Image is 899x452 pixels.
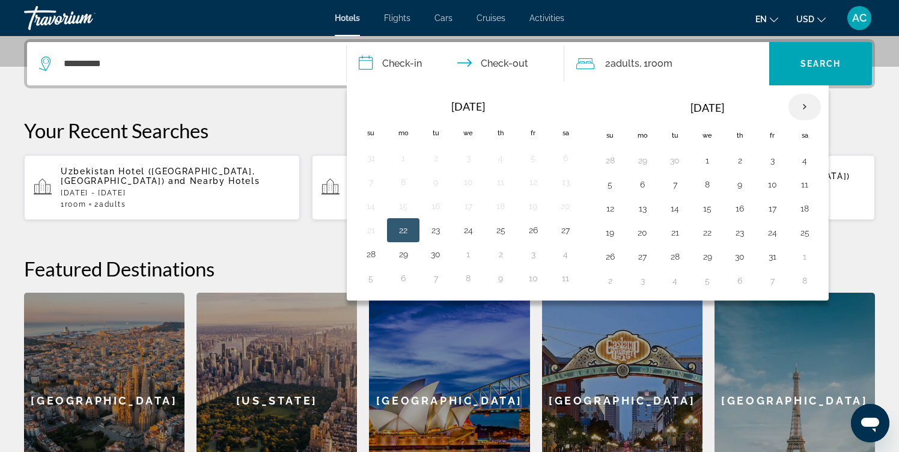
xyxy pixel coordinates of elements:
button: Day 8 [459,270,478,287]
button: Day 27 [633,248,652,265]
button: Next month [788,93,821,121]
button: Day 7 [665,176,684,193]
p: [DATE] - [DATE] [61,189,290,197]
a: Flights [384,13,410,23]
button: Day 8 [394,174,413,191]
button: Day 2 [426,150,445,166]
button: Day 10 [763,176,782,193]
a: Travorium [24,2,144,34]
button: Change currency [796,10,826,28]
button: Uzbekistan Hotel ([GEOGRAPHIC_DATA], [GEOGRAPHIC_DATA]) and Nearby Hotels[DATE] - [DATE]1Room2Adults [24,154,300,221]
span: USD [796,14,814,24]
button: Day 9 [730,176,749,193]
button: Day 3 [633,272,652,289]
button: Day 13 [633,200,652,217]
button: Day 1 [459,246,478,263]
span: Adults [99,200,126,209]
button: Day 28 [361,246,380,263]
button: Check in and out dates [347,42,564,85]
button: Day 7 [763,272,782,289]
button: Day 18 [491,198,510,215]
button: Day 30 [730,248,749,265]
button: Day 2 [600,272,620,289]
button: Day 12 [600,200,620,217]
button: Day 28 [665,248,684,265]
button: Day 25 [795,224,814,241]
button: Day 1 [698,152,717,169]
button: Day 26 [523,222,543,239]
button: Day 11 [491,174,510,191]
button: Day 9 [426,174,445,191]
button: Day 16 [426,198,445,215]
button: Day 3 [523,246,543,263]
button: Day 24 [763,224,782,241]
span: Search [800,59,841,69]
button: Day 14 [361,198,380,215]
button: Day 17 [763,200,782,217]
button: Day 29 [698,248,717,265]
a: Activities [529,13,564,23]
button: Day 6 [394,270,413,287]
button: Day 31 [361,150,380,166]
button: Day 11 [556,270,575,287]
button: Day 1 [795,248,814,265]
button: Day 16 [730,200,749,217]
a: Cruises [477,13,505,23]
button: Change language [755,10,778,28]
button: Day 6 [556,150,575,166]
button: Day 13 [556,174,575,191]
button: Day 4 [795,152,814,169]
a: Hotels [335,13,360,23]
button: Day 8 [795,272,814,289]
span: Uzbekistan Hotel ([GEOGRAPHIC_DATA], [GEOGRAPHIC_DATA]) [61,166,255,186]
button: Day 25 [491,222,510,239]
button: Day 5 [600,176,620,193]
button: Day 31 [763,248,782,265]
span: 2 [94,200,126,209]
span: AC [852,12,867,24]
button: Day 29 [633,152,652,169]
button: Day 7 [426,270,445,287]
th: [DATE] [626,93,788,122]
button: Day 23 [426,222,445,239]
button: Day 30 [665,152,684,169]
button: User Menu [844,5,875,31]
button: Day 19 [600,224,620,241]
button: Day 4 [491,150,510,166]
button: Day 3 [459,150,478,166]
button: Day 11 [795,176,814,193]
button: Day 10 [523,270,543,287]
button: Day 12 [523,174,543,191]
div: Search widget [27,42,872,85]
p: Your Recent Searches [24,118,875,142]
button: Day 2 [491,246,510,263]
button: Day 4 [665,272,684,289]
button: Day 26 [600,248,620,265]
span: , 1 [639,55,672,72]
button: Day 28 [600,152,620,169]
button: Day 6 [633,176,652,193]
button: Day 21 [361,222,380,239]
button: Day 17 [459,198,478,215]
button: Day 1 [394,150,413,166]
span: en [755,14,767,24]
button: Day 18 [795,200,814,217]
button: Day 20 [556,198,575,215]
span: 1 [61,200,86,209]
button: Day 23 [730,224,749,241]
button: Day 3 [763,152,782,169]
iframe: Button to launch messaging window [851,404,889,442]
button: Hotels in [GEOGRAPHIC_DATA], [GEOGRAPHIC_DATA], [GEOGRAPHIC_DATA][DATE] - [DATE]1Room2Adults [312,154,588,221]
button: Day 20 [633,224,652,241]
span: Room [65,200,87,209]
button: Search [769,42,872,85]
h2: Featured Destinations [24,257,875,281]
span: Room [648,58,672,69]
button: Day 7 [361,174,380,191]
button: Day 29 [394,246,413,263]
span: Cars [434,13,453,23]
button: Day 9 [491,270,510,287]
